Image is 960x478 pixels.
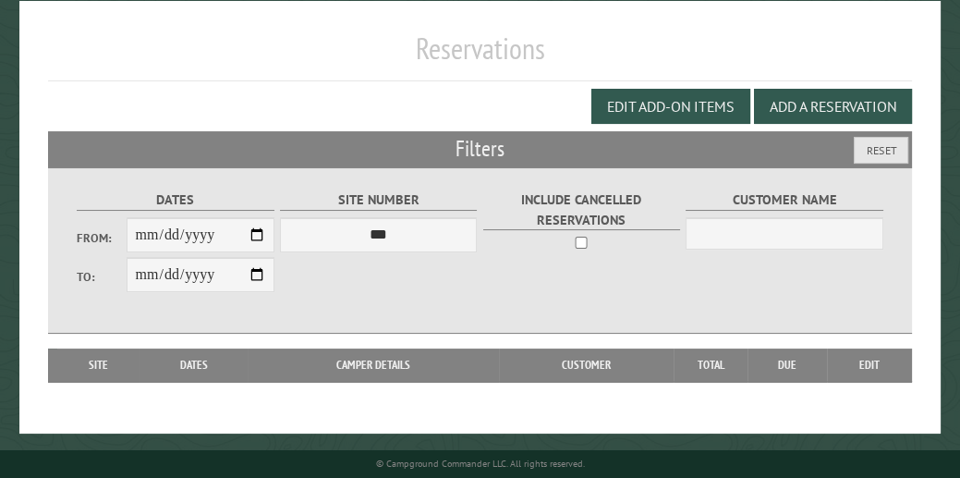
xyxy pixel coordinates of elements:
h1: Reservations [48,31,912,81]
button: Edit Add-on Items [591,89,750,124]
th: Due [747,349,827,382]
th: Camper Details [248,349,499,382]
label: Dates [77,190,273,211]
th: Edit [827,349,912,382]
label: From: [77,229,126,247]
label: Customer Name [686,190,882,211]
h2: Filters [48,131,912,166]
th: Site [57,349,140,382]
button: Add a Reservation [754,89,912,124]
label: Include Cancelled Reservations [483,190,680,230]
th: Total [674,349,747,382]
th: Dates [140,349,248,382]
label: Site Number [280,190,477,211]
label: To: [77,268,126,286]
small: © Campground Commander LLC. All rights reserved. [376,458,585,470]
button: Reset [854,137,908,164]
th: Customer [499,349,674,382]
